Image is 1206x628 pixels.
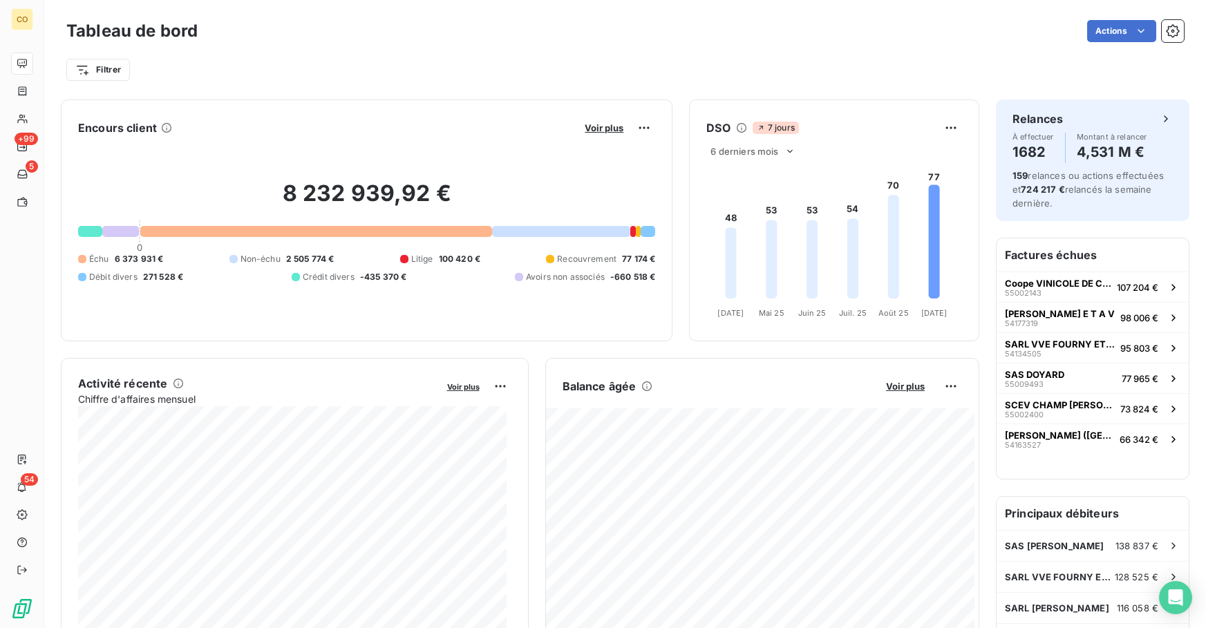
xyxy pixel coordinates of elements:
span: Voir plus [585,122,623,133]
h4: 4,531 M € [1077,141,1147,163]
span: SARL VVE FOURNY ET FILS [1005,339,1115,350]
span: 54134505 [1005,350,1042,358]
span: 159 [1012,170,1028,181]
h6: Factures échues [997,238,1189,272]
span: relances ou actions effectuées et relancés la semaine dernière. [1012,170,1164,209]
span: SAS [PERSON_NAME] [1005,540,1104,551]
button: [PERSON_NAME] E T A V5417731998 006 € [997,302,1189,332]
button: SAS DOYARD5500949377 965 € [997,363,1189,393]
div: Open Intercom Messenger [1159,581,1192,614]
span: 98 006 € [1120,312,1158,323]
h6: Relances [1012,111,1063,127]
span: 138 837 € [1115,540,1158,551]
span: Chiffre d'affaires mensuel [78,392,437,406]
span: 128 525 € [1115,571,1158,582]
h2: 8 232 939,92 € [78,180,655,221]
h6: Activité récente [78,375,167,392]
span: 7 jours [753,122,799,134]
img: Logo LeanPay [11,598,33,620]
span: SCEV CHAMP [PERSON_NAME] [1005,399,1115,410]
span: Échu [89,253,109,265]
span: Montant à relancer [1077,133,1147,141]
span: 77 965 € [1122,373,1158,384]
span: Crédit divers [303,271,355,283]
span: 66 342 € [1120,434,1158,445]
h6: Principaux débiteurs [997,497,1189,530]
span: 5 [26,160,38,173]
span: 54 [21,473,38,486]
button: Voir plus [882,380,929,392]
span: 55002143 [1005,289,1042,297]
span: Coope VINICOLE DE CRAMANT [1005,278,1111,289]
span: 54163527 [1005,441,1041,449]
span: Recouvrement [557,253,616,265]
span: SAS DOYARD [1005,369,1064,380]
h6: Encours client [78,120,157,136]
span: 95 803 € [1120,343,1158,354]
tspan: [DATE] [718,308,744,318]
span: À effectuer [1012,133,1054,141]
span: -660 518 € [610,271,656,283]
button: Voir plus [443,380,484,392]
button: Actions [1087,20,1156,42]
span: 73 824 € [1120,403,1158,415]
span: +99 [15,133,38,145]
tspan: Juil. 25 [839,308,867,318]
tspan: Juin 25 [798,308,827,318]
h3: Tableau de bord [66,19,198,44]
span: 77 174 € [622,253,655,265]
span: Voir plus [447,382,480,392]
button: SCEV CHAMP [PERSON_NAME]5500240073 824 € [997,393,1189,424]
span: 724 217 € [1021,184,1064,195]
button: Coope VINICOLE DE CRAMANT55002143107 204 € [997,272,1189,302]
button: Voir plus [581,122,628,134]
span: [PERSON_NAME] E T A V [1005,308,1115,319]
span: 55009493 [1005,380,1044,388]
span: 100 420 € [439,253,480,265]
tspan: [DATE] [921,308,948,318]
tspan: Mai 25 [759,308,784,318]
span: 116 058 € [1117,602,1158,613]
button: Filtrer [66,59,130,81]
button: SARL VVE FOURNY ET FILS5413450595 803 € [997,332,1189,363]
span: Litige [411,253,433,265]
tspan: Août 25 [878,308,909,318]
span: [PERSON_NAME] ([GEOGRAPHIC_DATA]) [1005,430,1114,441]
h6: DSO [706,120,730,136]
span: 6 373 931 € [115,253,164,265]
span: Débit divers [89,271,138,283]
span: Voir plus [886,381,925,392]
span: SARL VVE FOURNY ET FILS [1005,571,1115,582]
span: SARL [PERSON_NAME] [1005,602,1109,613]
span: 54177319 [1005,319,1038,327]
span: Non-échu [241,253,281,265]
h6: Balance âgée [563,378,637,394]
span: 2 505 774 € [286,253,335,265]
span: 107 204 € [1117,282,1158,293]
div: CO [11,8,33,30]
h4: 1682 [1012,141,1054,163]
span: 0 [137,242,142,253]
span: 271 528 € [143,271,183,283]
span: 6 derniers mois [710,146,778,157]
button: [PERSON_NAME] ([GEOGRAPHIC_DATA])5416352766 342 € [997,424,1189,454]
span: -435 370 € [360,271,407,283]
span: Avoirs non associés [526,271,605,283]
span: 55002400 [1005,410,1044,419]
